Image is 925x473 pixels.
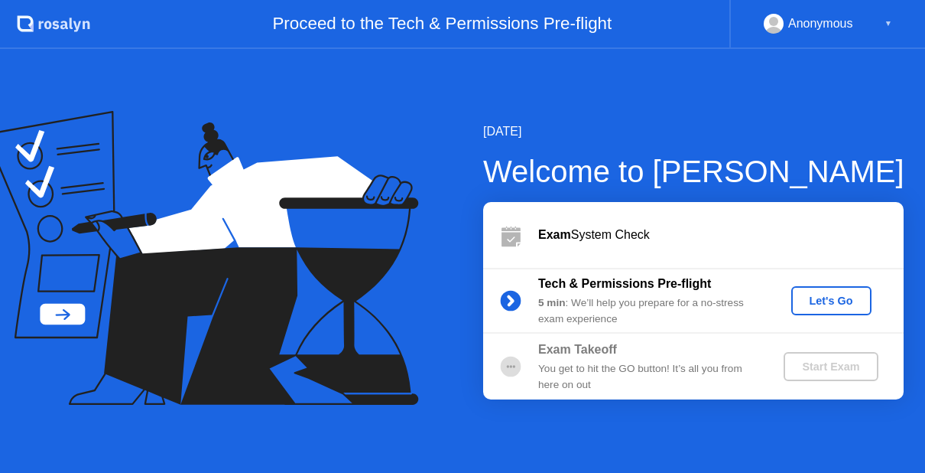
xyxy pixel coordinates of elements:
b: 5 min [538,297,566,308]
b: Exam Takeoff [538,343,617,356]
div: You get to hit the GO button! It’s all you from here on out [538,361,758,393]
div: Welcome to [PERSON_NAME] [483,148,904,194]
div: Start Exam [790,360,871,373]
button: Let's Go [791,286,871,315]
div: System Check [538,226,904,244]
button: Start Exam [784,352,878,381]
b: Tech & Permissions Pre-flight [538,277,711,290]
div: Let's Go [797,295,865,307]
div: Anonymous [788,14,853,34]
div: : We’ll help you prepare for a no-stress exam experience [538,295,758,327]
div: ▼ [884,14,892,34]
b: Exam [538,228,571,241]
div: [DATE] [483,122,904,141]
